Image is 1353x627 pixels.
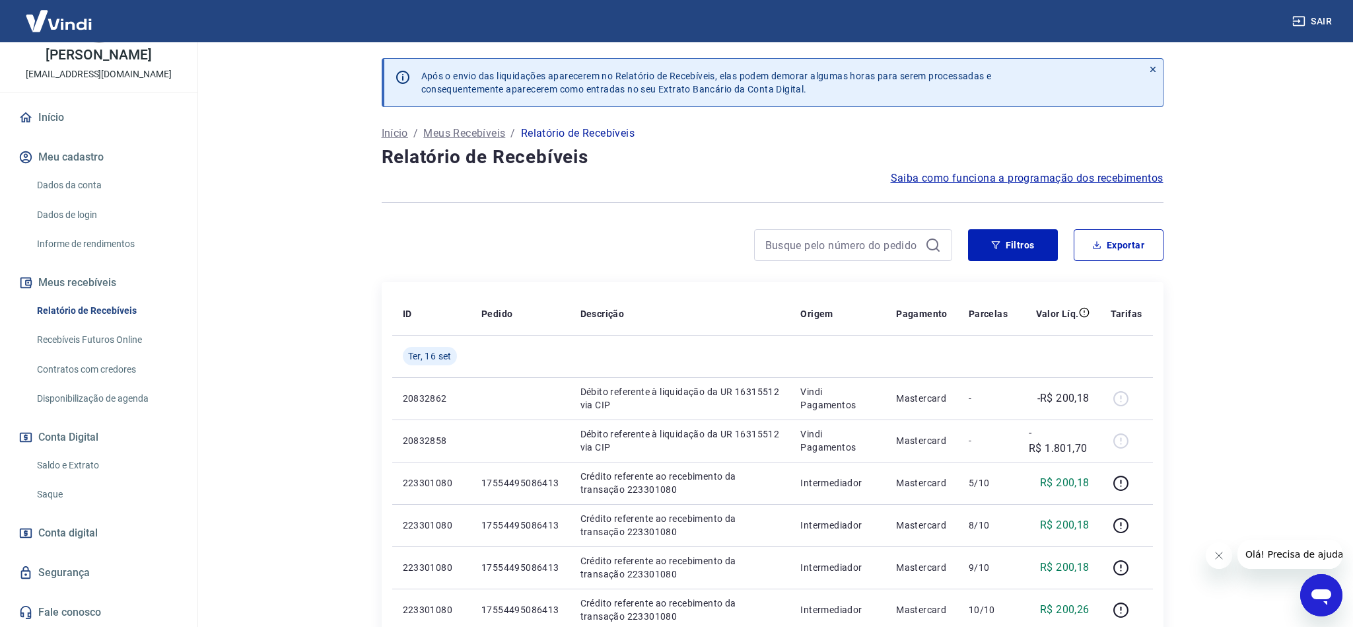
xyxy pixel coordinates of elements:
p: 223301080 [403,603,460,616]
p: - [969,434,1008,447]
p: R$ 200,18 [1040,475,1090,491]
button: Filtros [968,229,1058,261]
p: ID [403,307,412,320]
a: Dados de login [32,202,182,229]
p: / [413,126,418,141]
p: 10/10 [969,603,1008,616]
p: Parcelas [969,307,1008,320]
button: Meus recebíveis [16,268,182,297]
span: Ter, 16 set [408,350,452,363]
p: Tarifas [1111,307,1142,320]
iframe: Botão para abrir a janela de mensagens [1300,574,1342,616]
p: 20832858 [403,434,460,447]
p: Mastercard [896,434,948,447]
input: Busque pelo número do pedido [765,235,920,255]
p: Intermediador [800,519,875,532]
p: Crédito referente ao recebimento da transação 223301080 [580,554,780,581]
a: Recebíveis Futuros Online [32,326,182,353]
button: Meu cadastro [16,143,182,172]
a: Disponibilização de agenda [32,385,182,412]
p: 17554495086413 [481,476,559,490]
button: Exportar [1074,229,1163,261]
p: 223301080 [403,561,460,574]
p: Mastercard [896,519,948,532]
p: Após o envio das liquidações aparecerem no Relatório de Recebíveis, elas podem demorar algumas ho... [421,69,992,96]
p: Mastercard [896,392,948,405]
img: Vindi [16,1,102,41]
p: / [510,126,515,141]
p: Mastercard [896,476,948,490]
p: Valor Líq. [1036,307,1079,320]
button: Sair [1290,9,1337,34]
p: Origem [800,307,833,320]
a: Informe de rendimentos [32,231,182,258]
p: Crédito referente ao recebimento da transação 223301080 [580,470,780,496]
span: Olá! Precisa de ajuda? [8,9,111,20]
p: Descrição [580,307,625,320]
p: Intermediador [800,603,875,616]
iframe: Mensagem da empresa [1237,540,1342,569]
a: Saiba como funciona a programação dos recebimentos [891,170,1163,186]
p: -R$ 1.801,70 [1029,425,1090,457]
p: Crédito referente ao recebimento da transação 223301080 [580,512,780,538]
p: 17554495086413 [481,519,559,532]
iframe: Fechar mensagem [1206,542,1232,569]
p: -R$ 200,18 [1037,390,1090,406]
a: Segurança [16,558,182,587]
p: Débito referente à liquidação da UR 16315512 via CIP [580,385,780,412]
p: R$ 200,26 [1040,602,1090,618]
a: Dados da conta [32,172,182,199]
p: Mastercard [896,561,948,574]
a: Relatório de Recebíveis [32,297,182,324]
h4: Relatório de Recebíveis [382,144,1163,170]
p: Mastercard [896,603,948,616]
span: Conta digital [38,524,98,542]
p: Intermediador [800,561,875,574]
p: Pedido [481,307,512,320]
p: 20832862 [403,392,460,405]
a: Fale conosco [16,598,182,627]
p: 17554495086413 [481,561,559,574]
a: Conta digital [16,519,182,548]
p: Vindi Pagamentos [800,385,875,412]
p: Pagamento [896,307,948,320]
a: Início [382,126,408,141]
p: 223301080 [403,519,460,532]
p: [PERSON_NAME] [46,48,151,62]
a: Meus Recebíveis [423,126,505,141]
a: Início [16,103,182,132]
a: Saldo e Extrato [32,452,182,479]
p: 17554495086413 [481,603,559,616]
p: - [969,392,1008,405]
p: R$ 200,18 [1040,560,1090,575]
p: Vindi Pagamentos [800,427,875,454]
p: Relatório de Recebíveis [521,126,635,141]
p: 223301080 [403,476,460,490]
p: Crédito referente ao recebimento da transação 223301080 [580,597,780,623]
p: Intermediador [800,476,875,490]
p: 5/10 [969,476,1008,490]
p: R$ 200,18 [1040,517,1090,533]
p: 9/10 [969,561,1008,574]
a: Contratos com credores [32,356,182,383]
p: [EMAIL_ADDRESS][DOMAIN_NAME] [26,67,172,81]
a: Saque [32,481,182,508]
p: Débito referente à liquidação da UR 16315512 via CIP [580,427,780,454]
p: 8/10 [969,519,1008,532]
button: Conta Digital [16,423,182,452]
